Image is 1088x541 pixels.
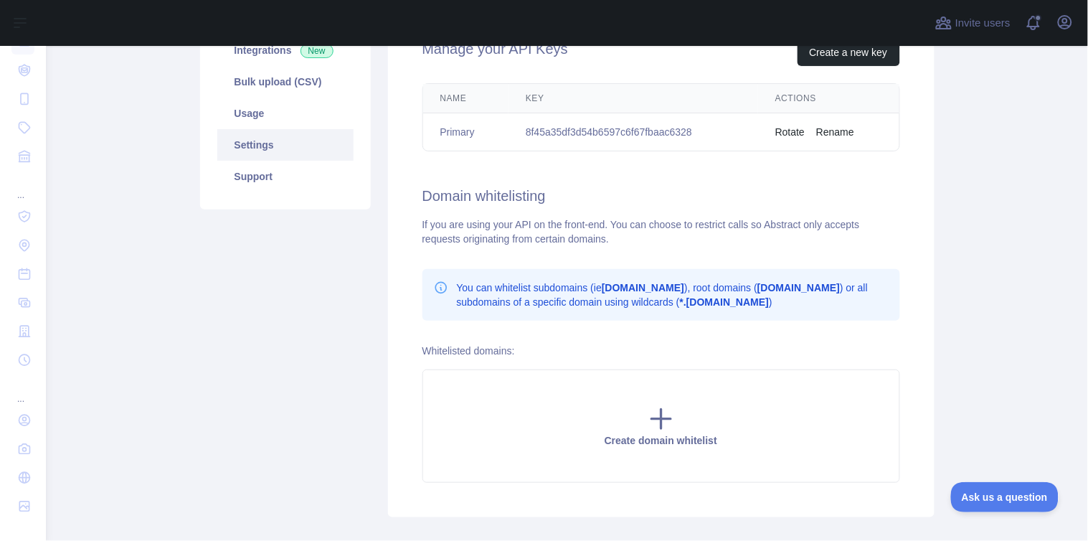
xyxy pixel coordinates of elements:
span: Invite users [955,15,1011,32]
div: If you are using your API on the front-end. You can choose to restrict calls so Abstract only acc... [422,217,900,246]
span: Create domain whitelist [605,435,717,446]
a: Integrations New [217,34,354,66]
th: Actions [758,84,899,113]
td: Primary [423,113,509,151]
a: Bulk upload (CSV) [217,66,354,98]
th: Name [423,84,509,113]
span: New [301,44,334,58]
a: Support [217,161,354,192]
button: Rename [816,125,854,139]
a: Usage [217,98,354,129]
b: *.[DOMAIN_NAME] [680,296,769,308]
td: 8f45a35df3d54b6597c6f67fbaac6328 [508,113,758,151]
th: Key [508,84,758,113]
b: [DOMAIN_NAME] [602,282,684,293]
label: Whitelisted domains: [422,345,515,357]
button: Invite users [932,11,1013,34]
h2: Domain whitelisting [422,186,900,206]
iframe: Toggle Customer Support [951,482,1059,512]
button: Rotate [775,125,805,139]
a: Settings [217,129,354,161]
button: Create a new key [798,39,900,66]
b: [DOMAIN_NAME] [757,282,840,293]
p: You can whitelist subdomains (ie ), root domains ( ) or all subdomains of a specific domain using... [457,281,889,309]
h2: Manage your API Keys [422,39,568,66]
div: ... [11,376,34,405]
div: ... [11,172,34,201]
